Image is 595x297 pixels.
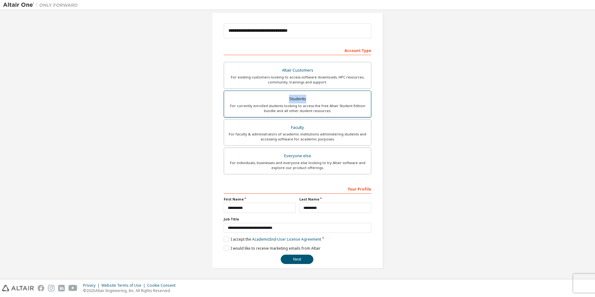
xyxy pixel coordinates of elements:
img: Altair One [3,2,81,8]
img: altair_logo.svg [2,285,34,291]
img: linkedin.svg [58,285,65,291]
div: Altair Customers [228,66,367,75]
label: Last Name [299,197,371,202]
button: Next [281,255,313,264]
label: Job Title [224,217,371,222]
div: Account Type [224,45,371,55]
label: I would like to receive marketing emails from Altair [224,246,321,251]
img: facebook.svg [38,285,44,291]
a: Academic End-User License Agreement [252,237,321,242]
div: Website Terms of Use [101,283,147,288]
img: youtube.svg [68,285,77,291]
div: For existing customers looking to access software downloads, HPC resources, community, trainings ... [228,75,367,85]
div: For currently enrolled students looking to access the free Altair Student Edition bundle and all ... [228,103,367,113]
div: Students [228,95,367,103]
div: Faculty [228,123,367,132]
div: For individuals, businesses and everyone else looking to try Altair software and explore our prod... [228,160,367,170]
div: Cookie Consent [147,283,179,288]
p: © 2025 Altair Engineering, Inc. All Rights Reserved. [83,288,179,293]
label: First Name [224,197,296,202]
label: I accept the [224,237,321,242]
img: instagram.svg [48,285,54,291]
div: Privacy [83,283,101,288]
div: For faculty & administrators of academic institutions administering students and accessing softwa... [228,132,367,142]
div: Everyone else [228,152,367,160]
div: Your Profile [224,184,371,194]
